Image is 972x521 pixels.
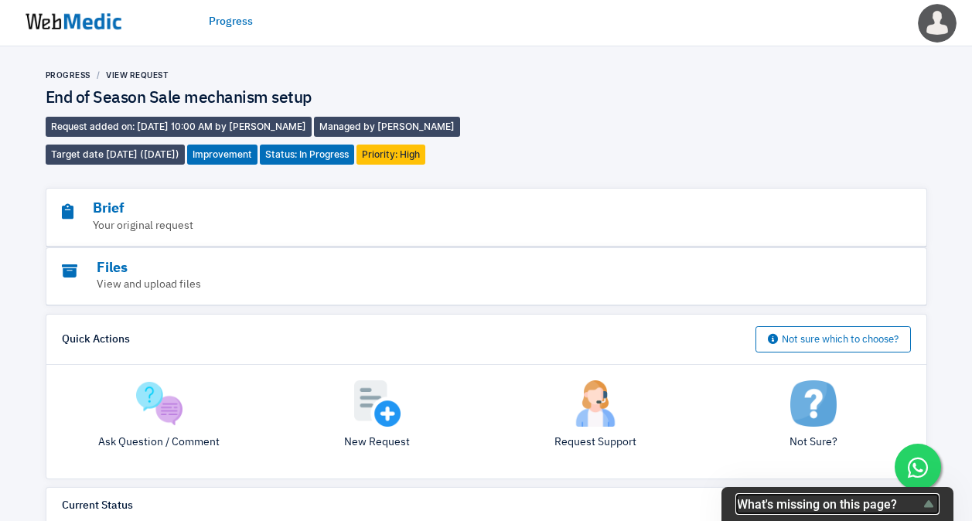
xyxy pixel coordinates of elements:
[209,14,253,30] a: Progress
[62,218,826,234] p: Your original request
[737,495,938,513] button: Show survey - What's missing on this page?
[46,70,90,80] a: Progress
[62,277,826,293] p: View and upload files
[790,380,837,427] img: not-sure.png
[314,117,460,137] span: Managed by [PERSON_NAME]
[46,89,486,109] h4: End of Season Sale mechanism setup
[62,333,130,347] h6: Quick Actions
[737,497,919,512] span: What's missing on this page?
[755,326,911,352] button: Not sure which to choose?
[498,434,693,451] p: Request Support
[106,70,169,80] a: View Request
[46,145,185,165] span: Target date [DATE] ([DATE])
[46,117,312,137] span: Request added on: [DATE] 10:00 AM by [PERSON_NAME]
[62,260,826,278] h3: Files
[354,380,401,427] img: add.png
[46,70,486,81] nav: breadcrumb
[62,200,826,218] h3: Brief
[62,434,257,451] p: Ask Question / Comment
[716,434,911,451] p: Not Sure?
[62,499,133,513] h6: Current Status
[280,434,475,451] p: New Request
[572,380,619,427] img: support.png
[260,145,354,165] span: Status: In Progress
[356,145,425,165] span: Priority: High
[187,145,257,165] span: Improvement
[136,380,182,427] img: question.png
